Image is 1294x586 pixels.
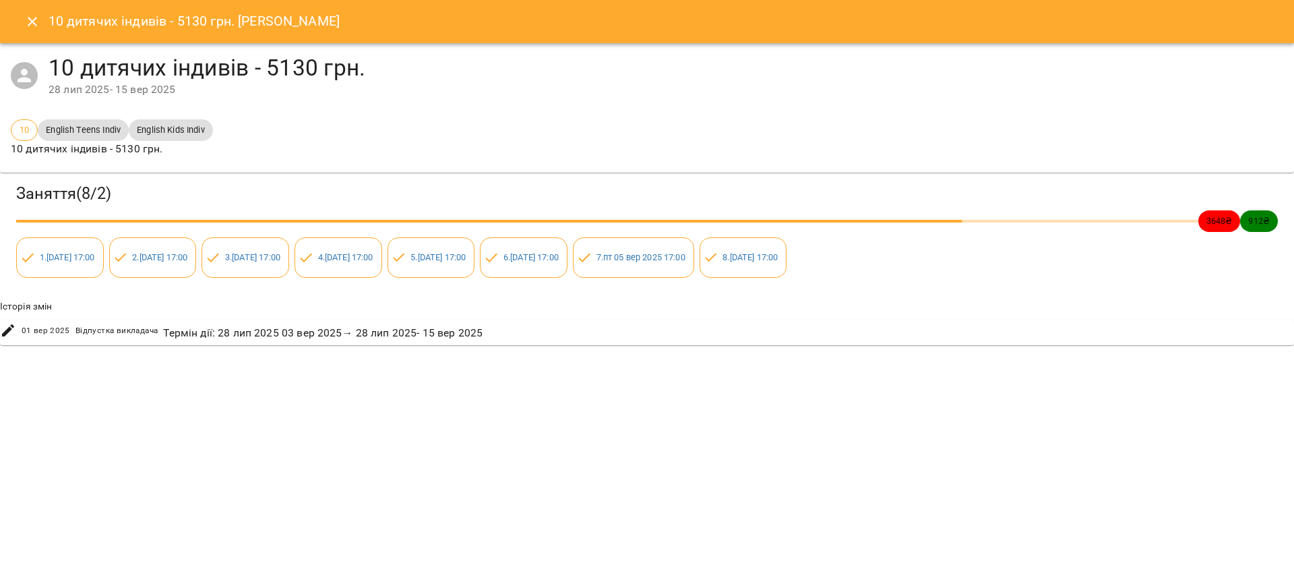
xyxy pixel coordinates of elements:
[49,54,1283,82] h4: 10 дитячих індивів - 5130 грн.
[22,324,70,338] span: 01 вер 2025
[503,252,559,262] a: 6.[DATE] 17:00
[75,324,158,338] span: Відпустка викладача
[1240,214,1278,227] span: 912 ₴
[40,252,95,262] a: 1.[DATE] 17:00
[225,252,280,262] a: 3.[DATE] 17:00
[49,82,1283,98] div: 28 лип 2025 - 15 вер 2025
[38,123,129,136] span: English Teens Indiv
[132,252,187,262] a: 2.[DATE] 17:00
[11,141,213,157] p: 10 дитячих індивів - 5130 грн.
[596,252,685,262] a: 7.пт 05 вер 2025 17:00
[49,11,340,32] h6: 10 дитячих індивів - 5130 грн. [PERSON_NAME]
[129,123,213,136] span: English Kids Indiv
[1198,214,1241,227] span: 3648 ₴
[410,252,466,262] a: 5.[DATE] 17:00
[722,252,778,262] a: 8.[DATE] 17:00
[16,183,1278,204] h3: Заняття ( 8 / 2 )
[160,322,485,344] div: Термін дії : 28 лип 2025 03 вер 2025 → 28 лип 2025 - 15 вер 2025
[16,5,49,38] button: Close
[318,252,373,262] a: 4.[DATE] 17:00
[11,123,37,136] span: 10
